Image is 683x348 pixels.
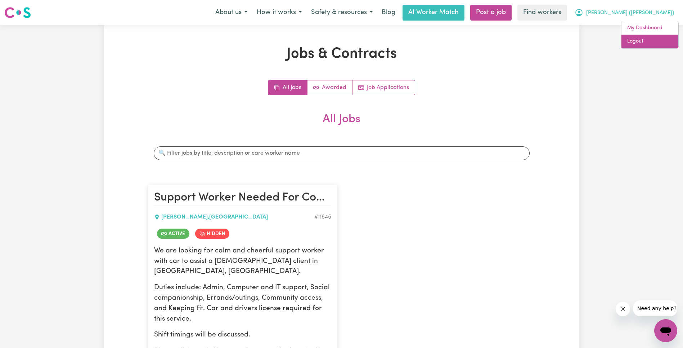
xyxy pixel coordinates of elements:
[586,9,674,17] span: [PERSON_NAME] ([PERSON_NAME])
[616,302,630,316] iframe: Close message
[570,5,679,20] button: My Account
[4,4,31,21] a: Careseekers logo
[307,80,352,95] a: Active jobs
[4,6,31,19] img: Careseekers logo
[403,5,464,21] a: AI Worker Match
[306,5,377,20] button: Safety & resources
[621,21,679,49] div: My Account
[211,5,252,20] button: About us
[154,213,314,221] div: [PERSON_NAME] , [GEOGRAPHIC_DATA]
[654,319,677,342] iframe: Button to launch messaging window
[148,45,535,63] h1: Jobs & Contracts
[154,283,331,324] p: Duties include: Admin, Computer and IT support, Social companionship, Errands/outings, Community ...
[517,5,567,21] a: Find workers
[154,246,331,277] p: We are looking for calm and cheerful support worker with car to assist a [DEMOGRAPHIC_DATA] clien...
[154,330,331,340] p: Shift timings will be discussed.
[377,5,400,21] a: Blog
[157,229,189,239] span: Job is active
[154,146,530,160] input: 🔍 Filter jobs by title, description or care worker name
[633,300,677,316] iframe: Message from company
[621,21,678,35] a: My Dashboard
[195,229,229,239] span: Job is hidden
[621,35,678,48] a: Logout
[352,80,415,95] a: Job applications
[470,5,512,21] a: Post a job
[314,213,331,221] div: Job ID #11645
[268,80,307,95] a: All jobs
[252,5,306,20] button: How it works
[154,191,331,205] h2: Support Worker Needed For Community Access And Social Companionship- Redfern, NSW
[148,113,535,138] h2: All Jobs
